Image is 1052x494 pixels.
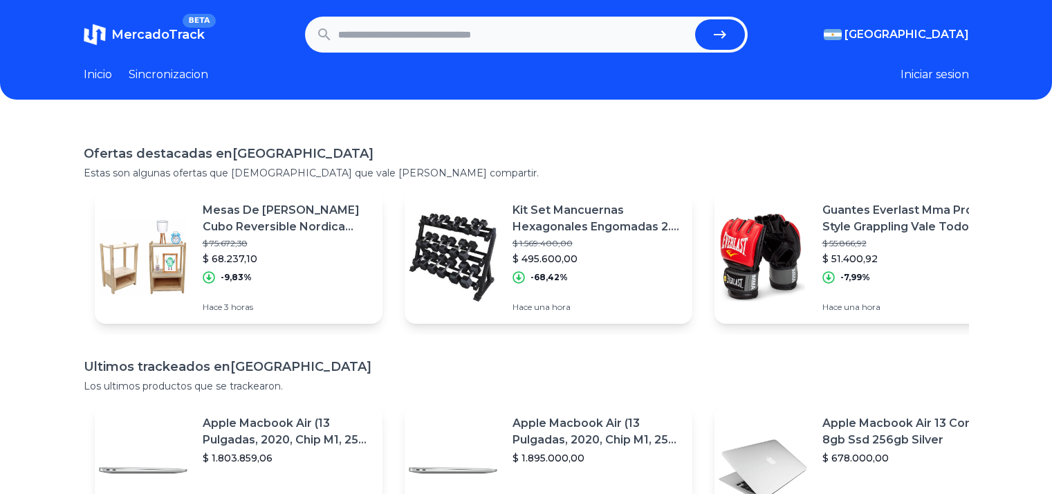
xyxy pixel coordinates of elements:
a: Sincronizacion [129,66,208,83]
p: -68,42% [530,272,568,283]
h1: Ofertas destacadas en [GEOGRAPHIC_DATA] [84,144,969,163]
img: Featured image [405,209,501,306]
p: Apple Macbook Air (13 Pulgadas, 2020, Chip M1, 256 Gb De Ssd, 8 Gb De Ram) - Plata [513,415,681,448]
p: $ 1.895.000,00 [513,451,681,465]
p: Estas son algunas ofertas que [DEMOGRAPHIC_DATA] que vale [PERSON_NAME] compartir. [84,166,969,180]
p: $ 1.803.859,06 [203,451,371,465]
span: MercadoTrack [111,27,205,42]
img: Featured image [95,209,192,306]
p: $ 51.400,92 [822,252,991,266]
p: Apple Macbook Air 13 Core I5 8gb Ssd 256gb Silver [822,415,991,448]
a: Featured imageGuantes Everlast Mma Pro Style Grappling Vale Todo.$ 55.866,92$ 51.400,92-7,99%Hace... [714,191,1002,324]
span: BETA [183,14,215,28]
p: Hace una hora [513,302,681,313]
p: $ 678.000,00 [822,451,991,465]
p: -7,99% [840,272,870,283]
p: Los ultimos productos que se trackearon. [84,379,969,393]
p: -9,83% [221,272,252,283]
p: Mesas De [PERSON_NAME] Cubo Reversible Nordica Combo X 2 Mundopino [203,202,371,235]
p: $ 55.866,92 [822,238,991,249]
a: Featured imageKit Set Mancuernas Hexagonales Engomadas 2.5 Kg A 12.5 Kg$ 1.569.400,00$ 495.600,00... [405,191,692,324]
p: $ 495.600,00 [513,252,681,266]
p: Hace una hora [822,302,991,313]
p: Kit Set Mancuernas Hexagonales Engomadas 2.5 Kg A 12.5 Kg [513,202,681,235]
p: Guantes Everlast Mma Pro Style Grappling Vale Todo. [822,202,991,235]
p: $ 75.672,38 [203,238,371,249]
a: Featured imageMesas De [PERSON_NAME] Cubo Reversible Nordica Combo X 2 Mundopino$ 75.672,38$ 68.2... [95,191,382,324]
a: MercadoTrackBETA [84,24,205,46]
h1: Ultimos trackeados en [GEOGRAPHIC_DATA] [84,357,969,376]
button: Iniciar sesion [901,66,969,83]
p: Apple Macbook Air (13 Pulgadas, 2020, Chip M1, 256 Gb De Ssd, 8 Gb De Ram) - Plata [203,415,371,448]
p: Hace 3 horas [203,302,371,313]
p: $ 68.237,10 [203,252,371,266]
img: Featured image [714,209,811,306]
button: [GEOGRAPHIC_DATA] [824,26,969,43]
p: $ 1.569.400,00 [513,238,681,249]
span: [GEOGRAPHIC_DATA] [845,26,969,43]
img: MercadoTrack [84,24,106,46]
img: Argentina [824,29,842,40]
a: Inicio [84,66,112,83]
